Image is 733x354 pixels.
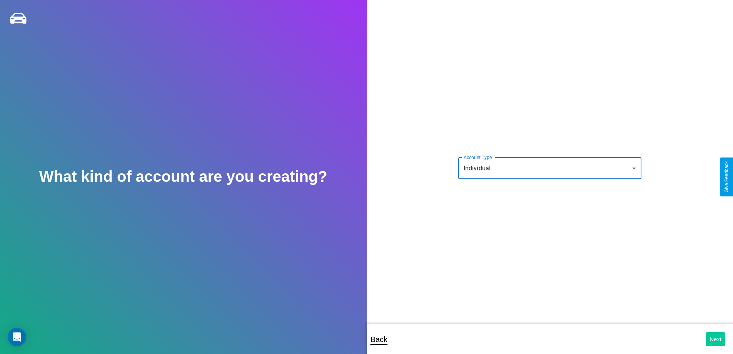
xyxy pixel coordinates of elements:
[724,161,729,193] div: Give Feedback
[706,332,725,346] button: Next
[458,158,641,179] div: Individual
[371,332,387,346] p: Back
[464,154,492,161] label: Account Type
[8,328,26,346] div: Open Intercom Messenger
[39,168,327,185] h2: What kind of account are you creating?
